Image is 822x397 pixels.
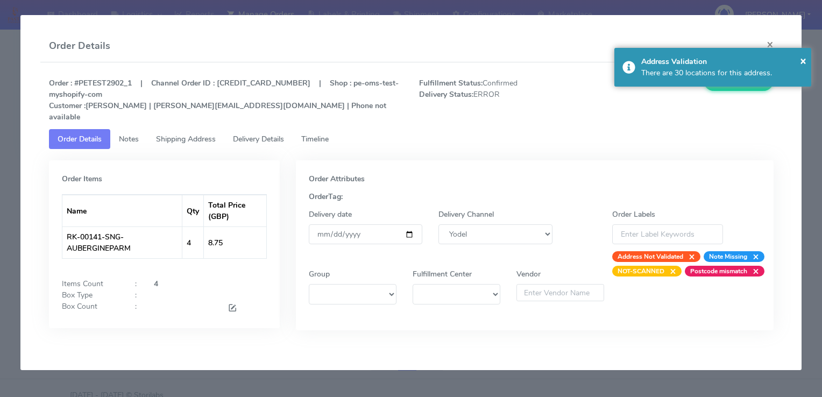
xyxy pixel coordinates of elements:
[54,301,127,315] div: Box Count
[438,209,494,220] label: Delivery Channel
[516,284,604,301] input: Enter Vendor Name
[309,268,330,280] label: Group
[233,134,284,144] span: Delivery Details
[54,278,127,289] div: Items Count
[413,268,472,280] label: Fulfillment Center
[612,224,723,244] input: Enter Label Keywords
[618,267,664,275] strong: NOT-SCANNED
[516,268,541,280] label: Vendor
[612,209,655,220] label: Order Labels
[309,192,343,202] strong: OrderTag:
[182,195,204,226] th: Qty
[641,67,804,79] div: There are 30 locations for this address.
[62,174,102,184] strong: Order Items
[127,278,145,289] div: :
[156,134,216,144] span: Shipping Address
[154,279,158,289] strong: 4
[309,209,352,220] label: Delivery date
[747,251,759,262] span: ×
[49,78,399,122] strong: Order : #PETEST2902_1 | Channel Order ID : [CREDIT_CARD_NUMBER] | Shop : pe-oms-test-myshopify-co...
[49,101,86,111] strong: Customer :
[182,226,204,258] td: 4
[758,30,782,59] button: Close
[49,39,110,53] h4: Order Details
[309,174,365,184] strong: Order Attributes
[58,134,102,144] span: Order Details
[618,252,683,261] strong: Address Not Validated
[690,267,747,275] strong: Postcode mismatch
[683,251,695,262] span: ×
[664,266,676,277] span: ×
[127,301,145,315] div: :
[301,134,329,144] span: Timeline
[204,226,266,258] td: 8.75
[49,129,774,149] ul: Tabs
[419,78,483,88] strong: Fulfillment Status:
[419,89,473,100] strong: Delivery Status:
[62,226,183,258] td: RK-00141-SNG-AUBERGINEPARM
[54,289,127,301] div: Box Type
[62,195,183,226] th: Name
[800,53,806,69] button: Close
[747,266,759,277] span: ×
[800,53,806,68] span: ×
[709,252,747,261] strong: Note Missing
[204,195,266,226] th: Total Price (GBP)
[127,289,145,301] div: :
[411,77,596,123] span: Confirmed ERROR
[641,56,804,67] div: Address Validation
[119,134,139,144] span: Notes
